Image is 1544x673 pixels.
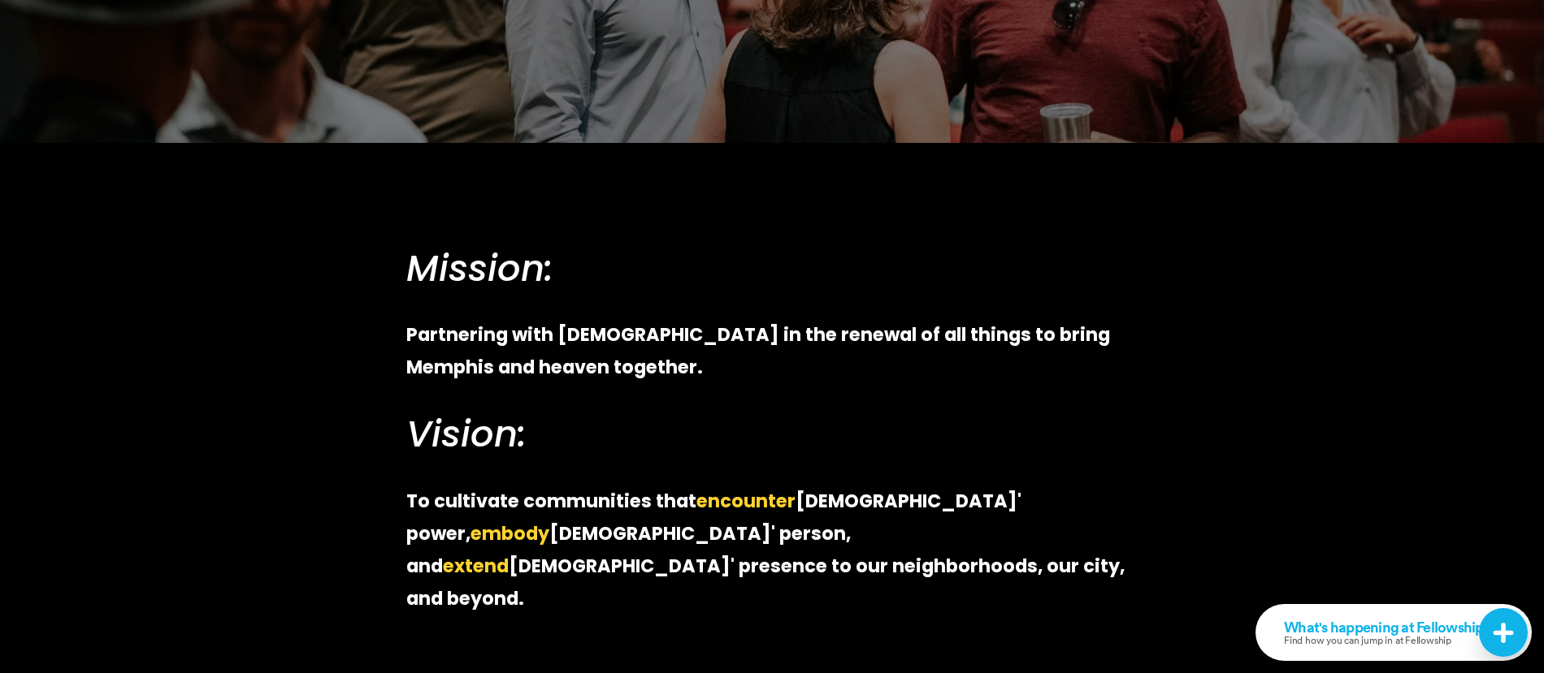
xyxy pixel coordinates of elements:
strong: embody [471,520,549,546]
strong: [DEMOGRAPHIC_DATA]' power, [406,488,1026,546]
em: Mission: [406,243,553,294]
strong: encounter [696,488,796,514]
strong: Partnering with [DEMOGRAPHIC_DATA] in the renewal of all things to bring Memphis and heaven toget... [406,321,1114,380]
em: Vision: [406,408,527,459]
div: What's happening at Fellowship... [28,15,241,30]
strong: extend [443,553,509,579]
strong: To cultivate communities that [406,488,696,514]
strong: [DEMOGRAPHIC_DATA]' person, and [406,520,855,579]
p: Find how you can jump in at Fellowship [28,32,241,41]
strong: [DEMOGRAPHIC_DATA]' presence to our neighborhoods, our city, and beyond. [406,553,1129,611]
